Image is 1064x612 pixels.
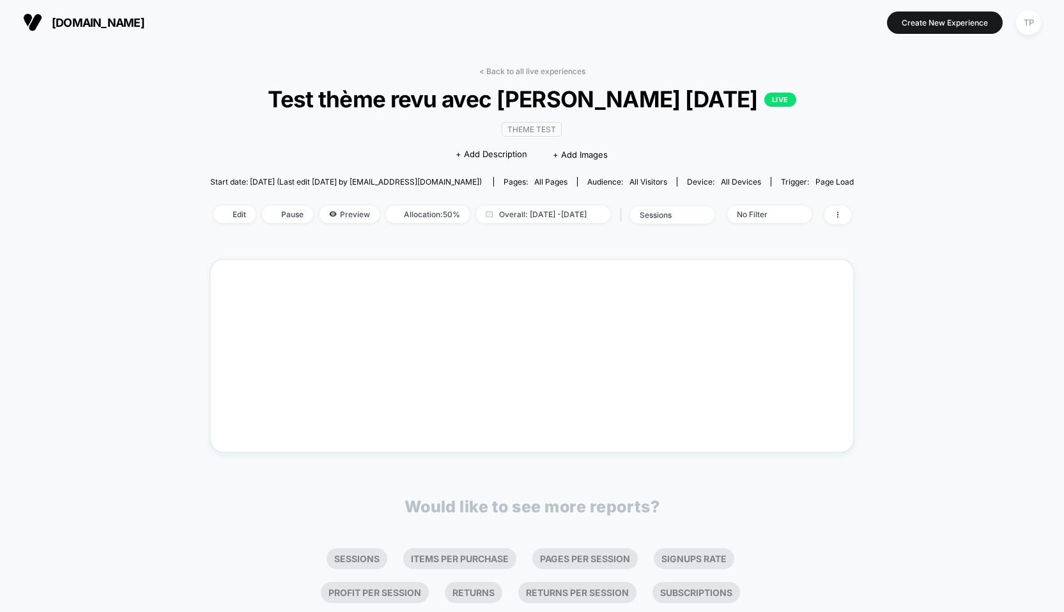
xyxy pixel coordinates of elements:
span: Edit [213,206,256,223]
div: Audience: [587,177,667,187]
div: Trigger: [781,177,854,187]
li: Profit Per Session [321,582,429,603]
a: < Back to all live experiences [479,66,585,76]
span: all pages [534,177,567,187]
div: Pages: [504,177,567,187]
span: [DOMAIN_NAME] [52,16,144,29]
div: No Filter [737,210,788,219]
span: | [617,206,630,224]
span: Start date: [DATE] (Last edit [DATE] by [EMAIL_ADDRESS][DOMAIN_NAME]) [210,177,482,187]
button: Create New Experience [887,11,1003,34]
div: TP [1016,10,1041,35]
button: TP [1012,10,1045,36]
span: all devices [721,177,761,187]
button: [DOMAIN_NAME] [19,12,148,33]
li: Sessions [327,548,387,569]
li: Pages Per Session [532,548,638,569]
img: calendar [486,211,493,217]
span: Page Load [815,177,854,187]
span: + Add Description [456,148,527,161]
span: Allocation: 50% [386,206,470,223]
div: sessions [640,210,691,220]
img: Visually logo [23,13,42,32]
span: Pause [262,206,313,223]
li: Items Per Purchase [403,548,516,569]
p: Would like to see more reports? [405,497,660,516]
li: Returns [445,582,502,603]
span: Overall: [DATE] - [DATE] [476,206,610,223]
p: LIVE [764,93,796,107]
span: Preview [320,206,380,223]
li: Returns Per Session [518,582,636,603]
span: All Visitors [629,177,667,187]
li: Subscriptions [652,582,740,603]
li: Signups Rate [654,548,734,569]
span: + Add Images [553,149,608,160]
span: Test thème revu avec [PERSON_NAME] [DATE] [243,86,822,112]
span: Device: [677,177,771,187]
span: Theme Test [502,122,562,137]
